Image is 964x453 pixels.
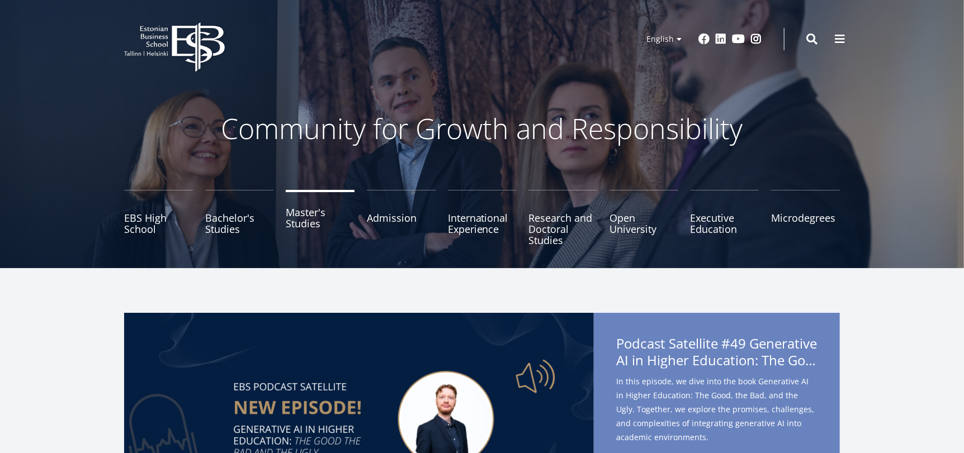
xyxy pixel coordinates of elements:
a: Bachelor's Studies [205,190,274,246]
span: AI [777,418,785,428]
a: Research and Doctoral Studies [528,190,597,246]
span: challenges, [772,404,814,414]
span: the [786,390,798,400]
span: Higher [626,390,651,400]
a: Youtube [732,34,745,45]
span: complexities [633,418,680,428]
span: in [616,390,623,400]
span: Education: [653,390,693,400]
span: dive [689,376,705,387]
span: explore [688,404,716,414]
span: environments. [654,432,708,442]
p: Community for Growth and Responsibility [186,112,778,145]
span: Ugly. [616,404,635,414]
span: and [769,390,783,400]
a: Executive Education [691,190,759,246]
span: integrating [692,418,733,428]
span: promises, [733,404,769,414]
a: Master's Studies [286,190,355,246]
span: we [675,404,686,414]
span: academic [616,432,652,442]
span: generative [735,418,775,428]
a: Instagram [750,34,762,45]
span: and [616,418,631,428]
span: this [626,376,640,387]
span: AI in Higher Education: The Good, the Bad, and the Ugly [616,352,817,369]
a: EBS High School [124,190,193,246]
span: Bad, [750,390,767,400]
span: Good, [711,390,733,400]
span: the [718,404,730,414]
a: Facebook [698,34,710,45]
a: International Experience [448,190,517,246]
span: The [695,390,709,400]
span: into [787,418,801,428]
span: Together, [637,404,673,414]
span: Podcast Satellite #49 Generative [616,335,817,372]
span: into [707,376,721,387]
a: Linkedin [715,34,726,45]
span: the [735,390,748,400]
span: Generative [758,376,799,387]
span: AI [801,376,809,387]
a: Open University [609,190,678,246]
span: In [616,376,623,387]
span: episode, [642,376,674,387]
a: Admission [367,190,436,246]
span: the [724,376,736,387]
span: of [682,418,689,428]
a: Microdegrees [771,190,840,246]
span: book [738,376,756,387]
span: we [676,376,687,387]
